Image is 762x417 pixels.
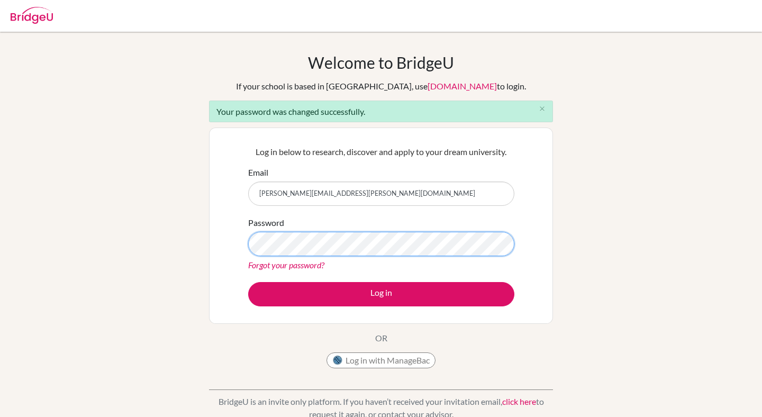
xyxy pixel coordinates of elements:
label: Password [248,216,284,229]
label: Email [248,166,268,179]
p: Log in below to research, discover and apply to your dream university. [248,146,514,158]
button: Log in [248,282,514,306]
h1: Welcome to BridgeU [308,53,454,72]
img: Bridge-U [11,7,53,24]
div: If your school is based in [GEOGRAPHIC_DATA], use to login. [236,80,526,93]
a: [DOMAIN_NAME] [428,81,497,91]
a: click here [502,396,536,406]
i: close [538,105,546,113]
button: Close [531,101,552,117]
p: OR [375,332,387,345]
button: Log in with ManageBac [326,352,436,368]
a: Forgot your password? [248,260,324,270]
div: Your password was changed successfully. [209,101,553,122]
